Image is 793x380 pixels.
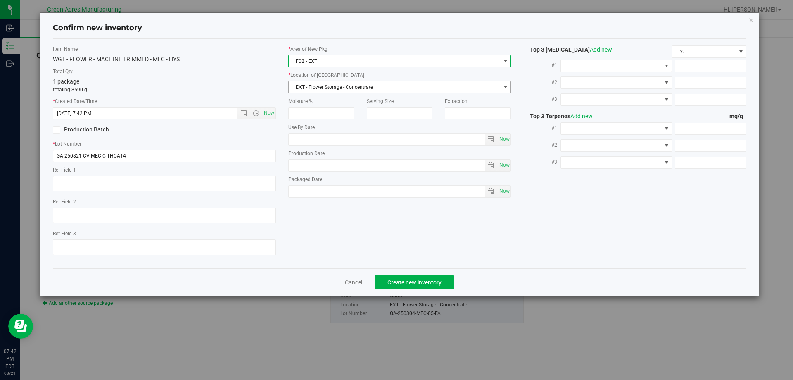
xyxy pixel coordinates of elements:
span: Set Current date [497,185,511,197]
p: totaling 8590 g [53,86,276,93]
span: EXT - Flower Storage - Concentrate [289,81,501,93]
span: Set Current date [497,159,511,171]
h4: Confirm new inventory [53,23,142,33]
button: Create new inventory [375,275,454,289]
span: Top 3 [MEDICAL_DATA] [523,46,612,53]
label: #2 [523,138,560,153]
label: #2 [523,75,560,90]
label: Ref Field 2 [53,198,276,206]
label: Total Qty [53,68,276,75]
label: Extraction [445,98,511,105]
iframe: Resource center [8,314,33,339]
label: Packaged Date [288,176,511,183]
a: Add new [590,46,612,53]
div: WGT - FLOWER - MACHINE TRIMMED - MEC - HYS [53,55,276,64]
label: Production Date [288,150,511,157]
label: Serving Size [367,98,433,105]
span: Set Current date [262,107,276,119]
label: Lot Number [53,140,276,148]
span: Set Current date [497,133,511,145]
span: Open the time view [249,110,263,117]
span: select [485,160,497,171]
label: #3 [523,92,560,107]
span: Open the date view [237,110,251,117]
label: Item Name [53,45,276,53]
label: Ref Field 3 [53,230,276,237]
label: Created Date/Time [53,98,276,105]
a: Cancel [345,278,362,287]
label: Moisture % [288,98,354,105]
label: Location of [GEOGRAPHIC_DATA] [288,72,511,79]
span: F02 - EXT [289,55,501,67]
span: 1 package [53,78,79,85]
label: Use By Date [288,124,511,131]
span: mg/g [729,113,746,119]
span: select [497,134,510,145]
span: select [485,186,497,197]
label: Area of New Pkg [288,45,511,53]
span: % [672,46,736,57]
span: select [497,186,510,197]
label: Production Batch [53,125,158,134]
span: Top 3 Terpenes [523,113,593,119]
span: select [497,160,510,171]
label: #3 [523,155,560,170]
span: select [485,134,497,145]
span: select [500,81,510,93]
a: Add new [570,113,593,119]
label: #1 [523,121,560,136]
span: Create new inventory [387,279,442,286]
label: #1 [523,58,560,73]
label: Ref Field 1 [53,166,276,174]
